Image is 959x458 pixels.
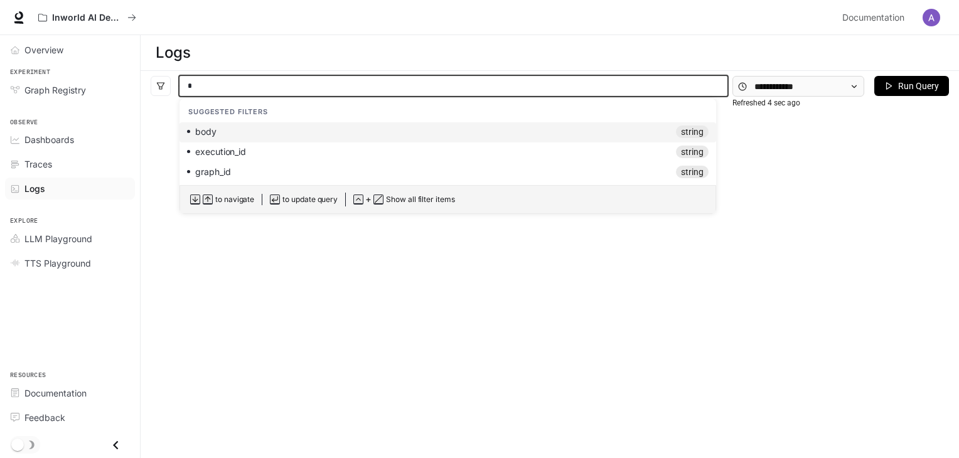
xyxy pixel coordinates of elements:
div: Suggested Filters [179,99,716,122]
span: Dashboards [24,133,74,146]
button: User avatar [919,5,944,30]
img: User avatar [923,9,940,26]
span: execution_id [195,146,246,157]
span: graph_id [195,166,230,178]
span: Show all filter items [386,194,455,205]
span: Dark mode toggle [11,437,24,451]
a: Graph Registry [5,79,135,101]
span: string [676,146,709,158]
span: string [676,166,709,178]
a: Documentation [5,382,135,404]
span: LLM Playground [24,232,92,245]
a: LLM Playground [5,228,135,250]
span: Logs [24,182,45,195]
a: Logs [5,178,135,200]
a: Traces [5,153,135,175]
span: to navigate [215,194,254,205]
span: Run Query [898,79,939,93]
span: Graph Registry [24,83,86,97]
span: filter [156,82,165,90]
span: to update query [282,194,338,205]
span: Feedback [24,411,65,424]
span: TTS Playground [24,257,91,270]
span: string [676,125,709,138]
a: Dashboards [5,129,135,151]
button: All workspaces [33,5,142,30]
section: + [345,193,455,206]
a: Overview [5,39,135,61]
button: Run Query [874,76,949,96]
span: Traces [24,157,52,171]
h1: Logs [156,40,190,65]
a: Feedback [5,407,135,429]
span: Overview [24,43,63,56]
button: filter [151,76,171,96]
span: Documentation [842,10,904,26]
span: body [195,126,217,137]
a: Documentation [837,5,914,30]
article: Refreshed 4 sec ago [732,97,800,109]
p: Inworld AI Demos [52,13,122,23]
a: TTS Playground [5,252,135,274]
span: Documentation [24,386,87,400]
button: Close drawer [102,432,130,458]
